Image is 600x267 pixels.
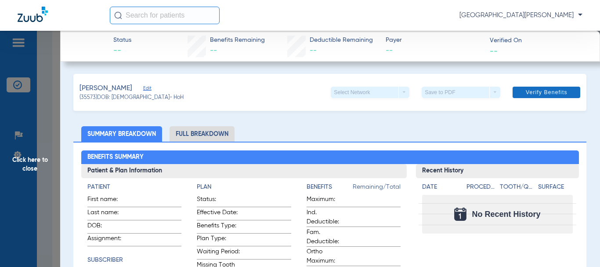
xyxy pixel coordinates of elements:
[386,36,482,45] span: Payer
[110,7,220,24] input: Search for patients
[81,150,579,165] h2: Benefits Summary
[466,183,497,192] h4: Procedure
[490,36,586,45] span: Verified On
[197,195,240,207] span: Status:
[210,36,265,45] span: Benefits Remaining
[87,195,130,207] span: First name:
[310,36,373,45] span: Deductible Remaining
[538,183,573,192] h4: Surface
[80,83,132,94] span: [PERSON_NAME]
[143,85,151,94] span: Edit
[210,47,217,54] span: --
[197,208,240,220] span: Effective Date:
[386,45,482,56] span: --
[310,47,317,54] span: --
[87,256,181,265] h4: Subscriber
[81,164,407,178] h3: Patient & Plan Information
[81,126,162,142] li: Summary Breakdown
[197,234,240,246] span: Plan Type:
[500,183,535,195] app-breakdown-title: Tooth/Quad
[87,221,130,233] span: DOB:
[307,183,353,195] app-breakdown-title: Benefits
[307,228,350,246] span: Fam. Deductible:
[87,183,181,192] h4: Patient
[197,221,240,233] span: Benefits Type:
[416,164,579,178] h3: Recent History
[170,126,235,142] li: Full Breakdown
[454,208,466,221] img: Calendar
[307,208,350,227] span: Ind. Deductible:
[526,89,567,96] span: Verify Benefits
[422,183,459,195] app-breakdown-title: Date
[422,183,459,192] h4: Date
[556,225,600,267] iframe: Chat Widget
[513,87,580,98] button: Verify Benefits
[87,234,130,246] span: Assignment:
[18,7,48,22] img: Zuub Logo
[500,183,535,192] h4: Tooth/Quad
[113,45,131,56] span: --
[466,183,497,195] app-breakdown-title: Procedure
[472,210,540,219] span: No Recent History
[307,247,350,266] span: Ortho Maximum:
[353,183,401,195] span: Remaining/Total
[538,183,573,195] app-breakdown-title: Surface
[490,46,498,55] span: --
[113,36,131,45] span: Status
[459,11,582,20] span: [GEOGRAPHIC_DATA][PERSON_NAME]
[307,195,350,207] span: Maximum:
[197,183,291,192] h4: Plan
[307,183,353,192] h4: Benefits
[87,208,130,220] span: Last name:
[80,94,184,102] span: (35573) DOB: [DEMOGRAPHIC_DATA] - HoH
[197,247,240,259] span: Waiting Period:
[114,11,122,19] img: Search Icon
